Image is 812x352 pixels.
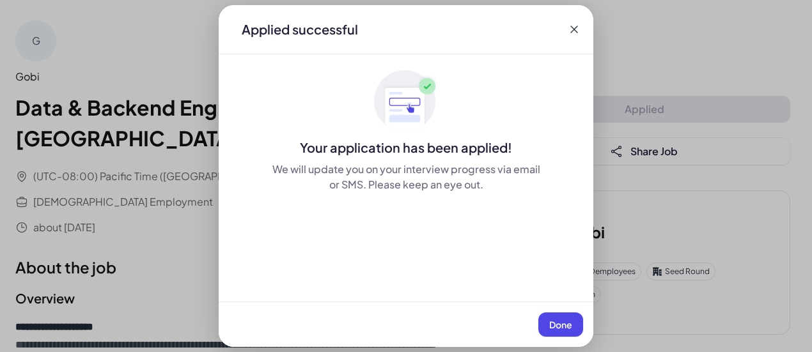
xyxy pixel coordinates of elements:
[242,20,358,38] div: Applied successful
[219,139,593,157] div: Your application has been applied!
[270,162,542,192] div: We will update you on your interview progress via email or SMS. Please keep an eye out.
[374,70,438,134] img: ApplyedMaskGroup3.svg
[538,312,583,337] button: Done
[549,319,572,330] span: Done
